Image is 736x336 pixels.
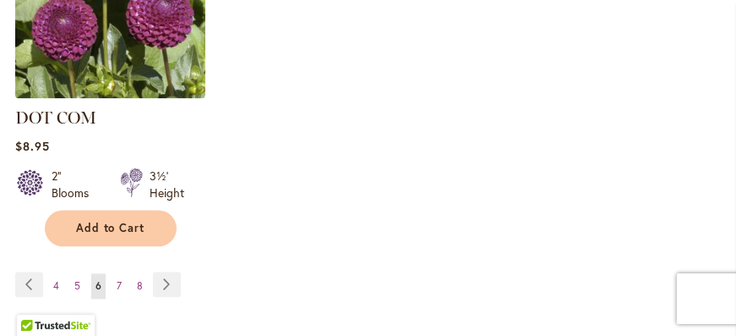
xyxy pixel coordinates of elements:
[74,279,80,292] span: 5
[49,273,63,299] a: 4
[95,279,101,292] span: 6
[150,168,184,201] div: 3½' Height
[137,279,143,292] span: 8
[45,210,177,246] button: Add to Cart
[13,276,60,323] iframe: Launch Accessibility Center
[52,168,100,201] div: 2" Blooms
[133,273,147,299] a: 8
[117,279,122,292] span: 7
[15,138,50,154] span: $8.95
[15,107,96,128] a: DOT COM
[70,273,85,299] a: 5
[112,273,126,299] a: 7
[76,221,145,235] span: Add to Cart
[15,85,205,102] a: DOT COM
